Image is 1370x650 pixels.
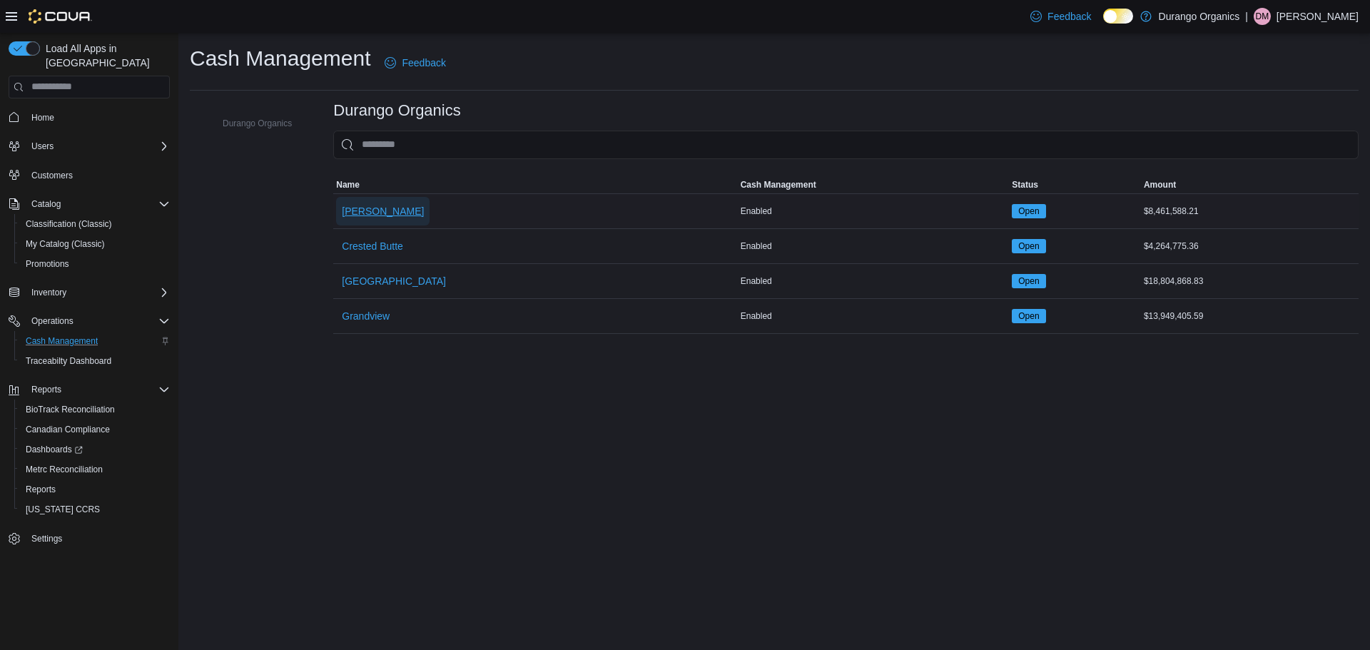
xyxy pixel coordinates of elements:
div: $4,264,775.36 [1141,238,1359,255]
a: Traceabilty Dashboard [20,352,117,370]
a: Feedback [1025,2,1097,31]
span: Load All Apps in [GEOGRAPHIC_DATA] [40,41,170,70]
span: Customers [31,170,73,181]
h1: Cash Management [190,44,370,73]
span: DM [1256,8,1269,25]
a: Settings [26,530,68,547]
button: Reports [14,479,176,499]
a: Customers [26,167,78,184]
span: Open [1018,240,1039,253]
span: Feedback [1047,9,1091,24]
span: Users [26,138,170,155]
span: Durango Organics [223,118,292,129]
div: Enabled [738,273,1010,290]
span: Classification (Classic) [26,218,112,230]
span: Settings [31,533,62,544]
span: Settings [26,529,170,547]
span: Traceabilty Dashboard [20,352,170,370]
span: Open [1018,310,1039,323]
a: Dashboards [14,440,176,459]
span: Cash Management [26,335,98,347]
button: Users [3,136,176,156]
nav: Complex example [9,101,170,586]
button: Cash Management [738,176,1010,193]
button: Catalog [3,194,176,214]
div: $18,804,868.83 [1141,273,1359,290]
span: Name [336,179,360,191]
span: Canadian Compliance [20,421,170,438]
span: Traceabilty Dashboard [26,355,111,367]
span: Crested Butte [342,239,403,253]
span: Metrc Reconciliation [20,461,170,478]
input: This is a search bar. As you type, the results lower in the page will automatically filter. [333,131,1359,159]
button: Reports [26,381,67,398]
span: [PERSON_NAME] [342,204,424,218]
a: Home [26,109,60,126]
span: Catalog [31,198,61,210]
button: Metrc Reconciliation [14,459,176,479]
a: Promotions [20,255,75,273]
button: Inventory [3,283,176,303]
button: Promotions [14,254,176,274]
button: Canadian Compliance [14,420,176,440]
button: [US_STATE] CCRS [14,499,176,519]
button: [PERSON_NAME] [336,197,430,225]
button: Grandview [336,302,395,330]
span: Open [1018,275,1039,288]
span: [GEOGRAPHIC_DATA] [342,274,446,288]
div: $13,949,405.59 [1141,308,1359,325]
button: Operations [3,311,176,331]
button: Operations [26,313,79,330]
span: Dashboards [20,441,170,458]
span: Reports [26,381,170,398]
span: Reports [26,484,56,495]
button: Classification (Classic) [14,214,176,234]
p: Durango Organics [1159,8,1240,25]
a: Metrc Reconciliation [20,461,108,478]
div: Daniel Mendoza [1254,8,1271,25]
span: Promotions [20,255,170,273]
a: Cash Management [20,332,103,350]
span: Catalog [26,195,170,213]
button: My Catalog (Classic) [14,234,176,254]
span: Amount [1144,179,1176,191]
span: My Catalog (Classic) [20,235,170,253]
button: Crested Butte [336,232,409,260]
span: [US_STATE] CCRS [26,504,100,515]
a: My Catalog (Classic) [20,235,111,253]
span: Cash Management [741,179,816,191]
span: Metrc Reconciliation [26,464,103,475]
p: | [1245,8,1248,25]
div: Enabled [738,238,1010,255]
span: Canadian Compliance [26,424,110,435]
span: Reports [31,384,61,395]
button: Amount [1141,176,1359,193]
button: [GEOGRAPHIC_DATA] [336,267,452,295]
button: Inventory [26,284,72,301]
span: Open [1018,205,1039,218]
span: Operations [26,313,170,330]
a: [US_STATE] CCRS [20,501,106,518]
h3: Durango Organics [333,102,460,119]
span: Inventory [31,287,66,298]
span: Reports [20,481,170,498]
span: Inventory [26,284,170,301]
a: Reports [20,481,61,498]
button: Customers [3,165,176,186]
div: Enabled [738,308,1010,325]
button: Home [3,107,176,128]
button: Name [333,176,737,193]
button: Status [1009,176,1141,193]
button: Catalog [26,195,66,213]
button: Durango Organics [203,115,298,132]
span: Classification (Classic) [20,215,170,233]
span: Home [31,112,54,123]
span: My Catalog (Classic) [26,238,105,250]
div: $8,461,588.21 [1141,203,1359,220]
span: Feedback [402,56,445,70]
span: Open [1012,239,1045,253]
span: Customers [26,166,170,184]
span: Cash Management [20,332,170,350]
a: Classification (Classic) [20,215,118,233]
